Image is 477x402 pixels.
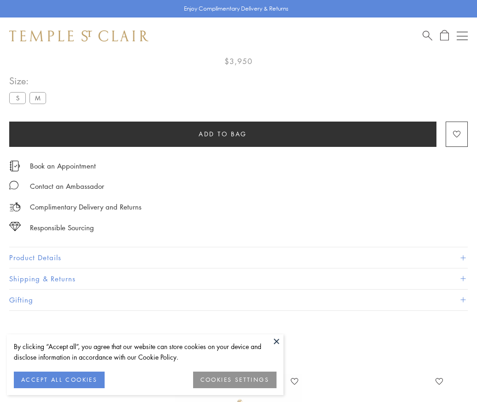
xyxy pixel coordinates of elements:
[9,268,468,289] button: Shipping & Returns
[184,4,289,13] p: Enjoy Complimentary Delivery & Returns
[14,341,277,362] div: By clicking “Accept all”, you agree that our website can store cookies on your device and disclos...
[29,92,46,104] label: M
[440,30,449,41] a: Open Shopping Bag
[9,73,50,88] span: Size:
[14,372,105,388] button: ACCEPT ALL COOKIES
[9,247,468,268] button: Product Details
[30,181,104,192] div: Contact an Ambassador
[9,222,21,231] img: icon_sourcing.svg
[30,222,94,233] div: Responsible Sourcing
[224,55,253,67] span: $3,950
[9,122,436,147] button: Add to bag
[9,30,148,41] img: Temple St. Clair
[199,129,247,139] span: Add to bag
[9,290,468,310] button: Gifting
[30,201,141,213] p: Complimentary Delivery and Returns
[30,161,96,171] a: Book an Appointment
[457,30,468,41] button: Open navigation
[9,181,18,190] img: MessageIcon-01_2.svg
[423,30,432,41] a: Search
[193,372,277,388] button: COOKIES SETTINGS
[9,161,20,171] img: icon_appointment.svg
[9,201,21,213] img: icon_delivery.svg
[9,92,26,104] label: S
